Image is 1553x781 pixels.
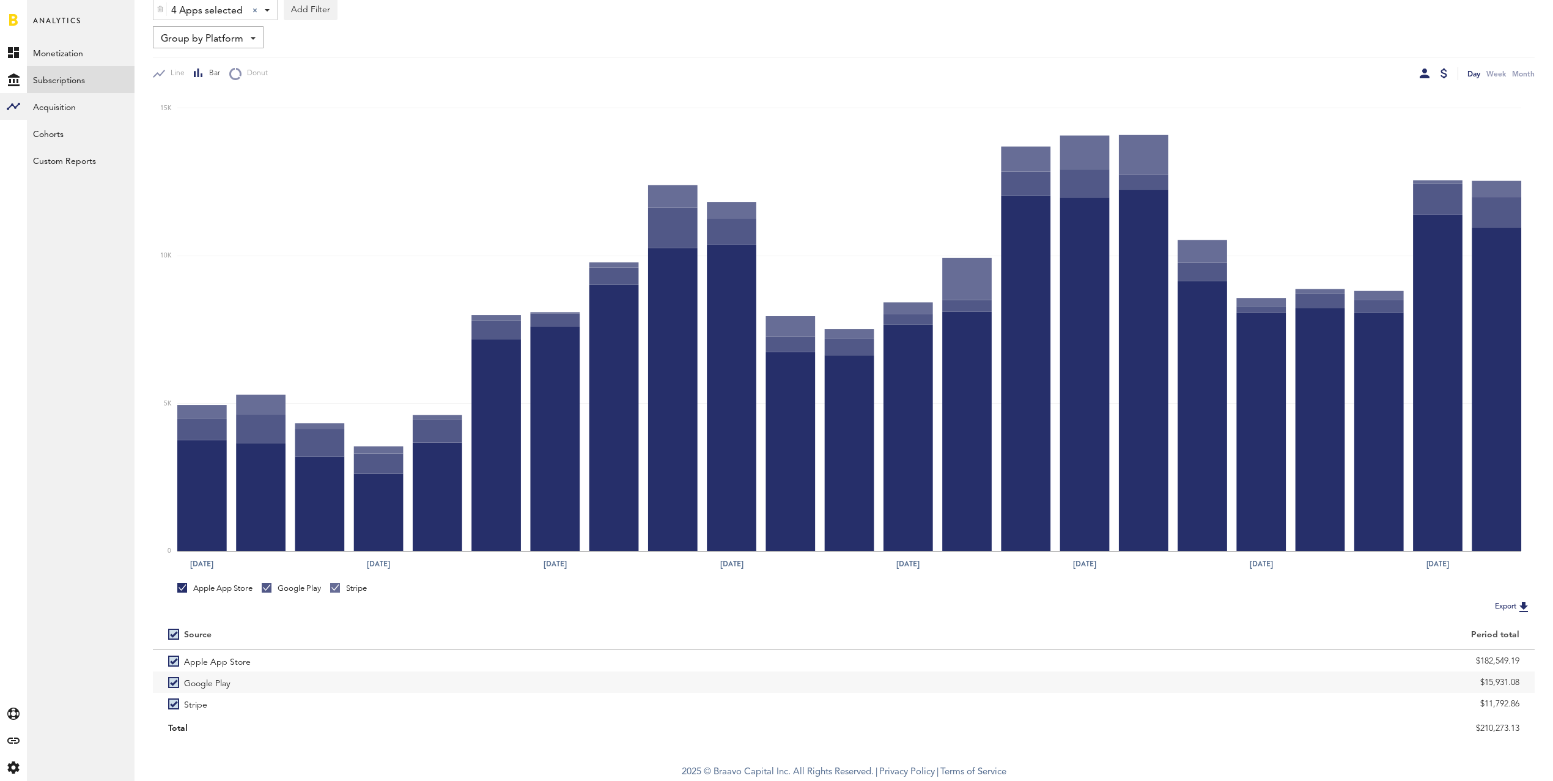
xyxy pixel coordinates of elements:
[262,583,321,594] div: Google Play
[859,695,1519,713] div: $11,792.86
[253,8,257,13] div: Clear
[184,650,251,672] span: Apple App Store
[184,630,212,640] div: Source
[1486,67,1506,80] div: Week
[177,583,253,594] div: Apple App Store
[160,105,172,111] text: 15K
[879,768,935,777] a: Privacy Policy
[27,120,135,147] a: Cohorts
[168,719,828,738] div: Total
[190,558,213,569] text: [DATE]
[27,66,135,93] a: Subscriptions
[1491,599,1535,615] button: Export
[1467,67,1480,80] div: Day
[184,693,207,714] span: Stripe
[859,673,1519,692] div: $15,931.08
[164,401,172,407] text: 5K
[859,630,1519,640] div: Period total
[367,558,390,569] text: [DATE]
[165,68,185,79] span: Line
[27,93,135,120] a: Acquisition
[26,9,70,20] span: Support
[330,583,367,594] div: Stripe
[27,147,135,174] a: Custom Reports
[168,549,171,555] text: 0
[33,13,81,39] span: Analytics
[171,1,243,21] span: 4 Apps selected
[940,768,1006,777] a: Terms of Service
[859,652,1519,670] div: $182,549.19
[161,29,243,50] span: Group by Platform
[720,558,743,569] text: [DATE]
[204,68,220,79] span: Bar
[1426,558,1450,569] text: [DATE]
[160,253,172,259] text: 10K
[157,5,164,13] img: trash_awesome_blue.svg
[27,39,135,66] a: Monetization
[544,558,567,569] text: [DATE]
[242,68,268,79] span: Donut
[1074,558,1097,569] text: [DATE]
[1250,558,1273,569] text: [DATE]
[1512,67,1535,80] div: Month
[184,672,231,693] span: Google Play
[859,719,1519,738] div: $210,273.13
[1516,599,1531,614] img: Export
[897,558,920,569] text: [DATE]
